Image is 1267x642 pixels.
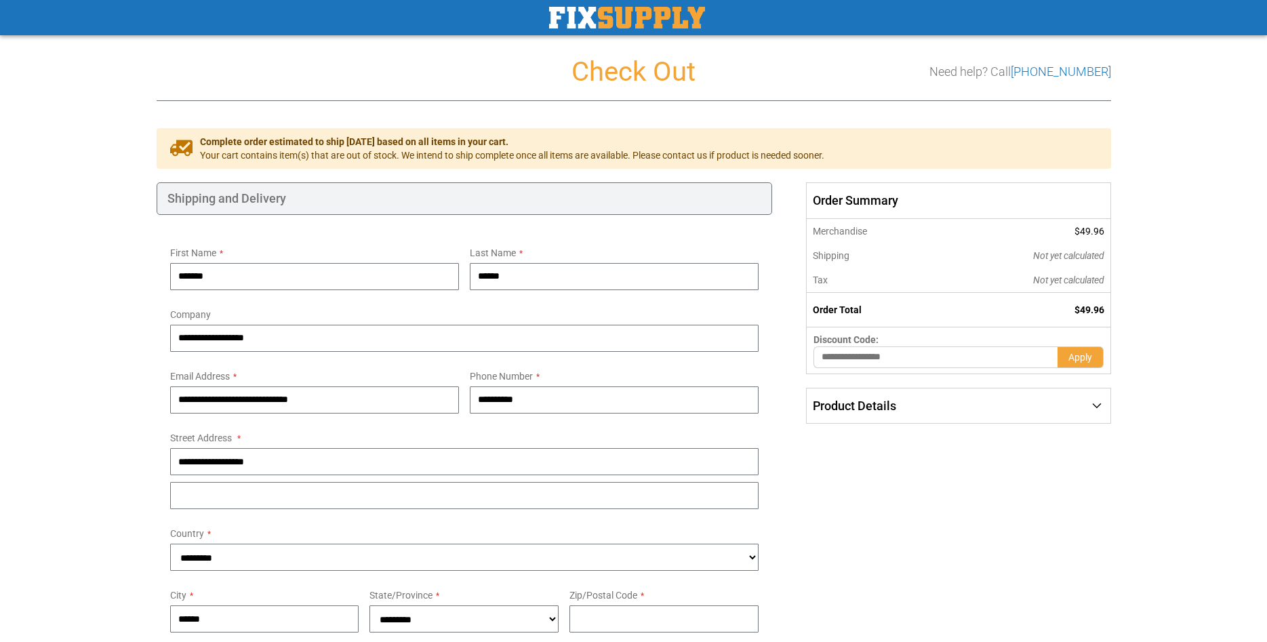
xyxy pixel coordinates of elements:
[806,182,1110,219] span: Order Summary
[569,590,637,601] span: Zip/Postal Code
[1011,64,1111,79] a: [PHONE_NUMBER]
[170,309,211,320] span: Company
[157,182,773,215] div: Shipping and Delivery
[929,65,1111,79] h3: Need help? Call
[470,371,533,382] span: Phone Number
[1033,250,1104,261] span: Not yet calculated
[157,57,1111,87] h1: Check Out
[170,528,204,539] span: Country
[1033,275,1104,285] span: Not yet calculated
[200,135,824,148] span: Complete order estimated to ship [DATE] based on all items in your cart.
[1074,304,1104,315] span: $49.96
[1058,346,1104,368] button: Apply
[170,371,230,382] span: Email Address
[1068,352,1092,363] span: Apply
[813,334,879,345] span: Discount Code:
[170,247,216,258] span: First Name
[170,433,232,443] span: Street Address
[549,7,705,28] a: store logo
[200,148,824,162] span: Your cart contains item(s) that are out of stock. We intend to ship complete once all items are a...
[170,590,186,601] span: City
[813,304,862,315] strong: Order Total
[470,247,516,258] span: Last Name
[807,219,942,243] th: Merchandise
[813,399,896,413] span: Product Details
[813,250,849,261] span: Shipping
[807,268,942,293] th: Tax
[549,7,705,28] img: Fix Industrial Supply
[369,590,433,601] span: State/Province
[1074,226,1104,237] span: $49.96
